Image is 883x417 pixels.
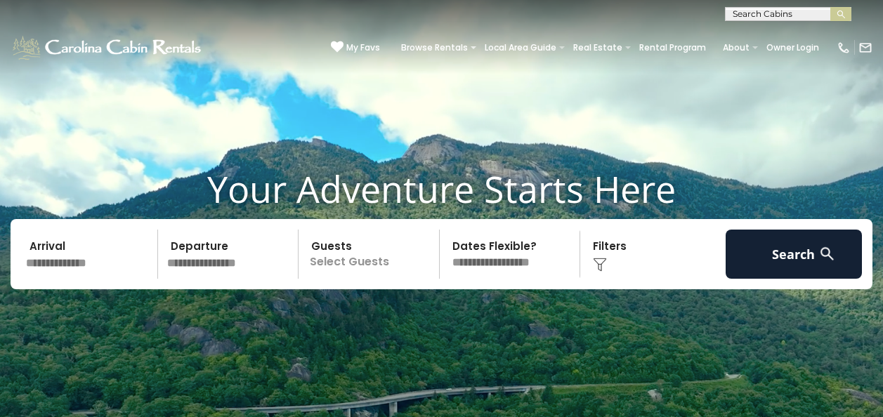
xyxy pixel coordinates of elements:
[632,38,713,58] a: Rental Program
[11,34,205,62] img: White-1-1-2.png
[303,230,439,279] p: Select Guests
[346,41,380,54] span: My Favs
[858,41,872,55] img: mail-regular-white.png
[478,38,563,58] a: Local Area Guide
[837,41,851,55] img: phone-regular-white.png
[331,41,380,55] a: My Favs
[394,38,475,58] a: Browse Rentals
[818,245,836,263] img: search-regular-white.png
[726,230,863,279] button: Search
[566,38,629,58] a: Real Estate
[759,38,826,58] a: Owner Login
[716,38,757,58] a: About
[11,167,872,211] h1: Your Adventure Starts Here
[593,258,607,272] img: filter--v1.png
